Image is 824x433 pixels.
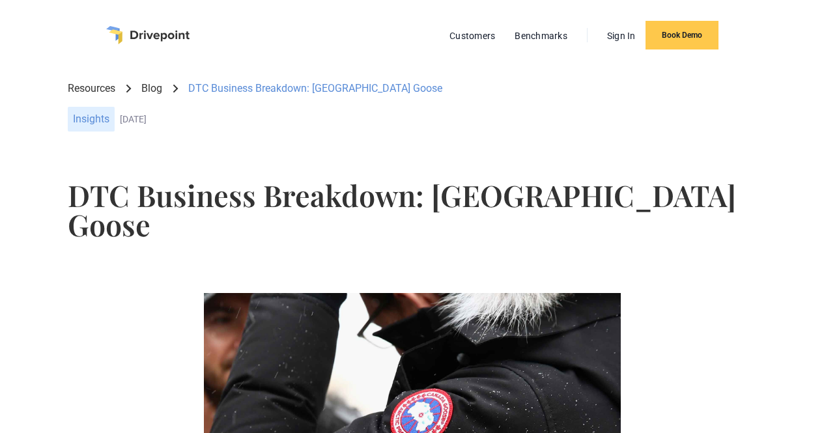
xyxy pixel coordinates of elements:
[68,180,756,239] h1: DTC Business Breakdown: [GEOGRAPHIC_DATA] Goose
[601,27,642,44] a: Sign In
[443,27,502,44] a: Customers
[68,81,115,96] a: Resources
[646,21,718,49] a: Book Demo
[106,26,190,44] a: home
[68,107,115,132] div: Insights
[120,114,756,125] div: [DATE]
[188,81,442,96] div: DTC Business Breakdown: [GEOGRAPHIC_DATA] Goose
[508,27,574,44] a: Benchmarks
[141,81,162,96] a: Blog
